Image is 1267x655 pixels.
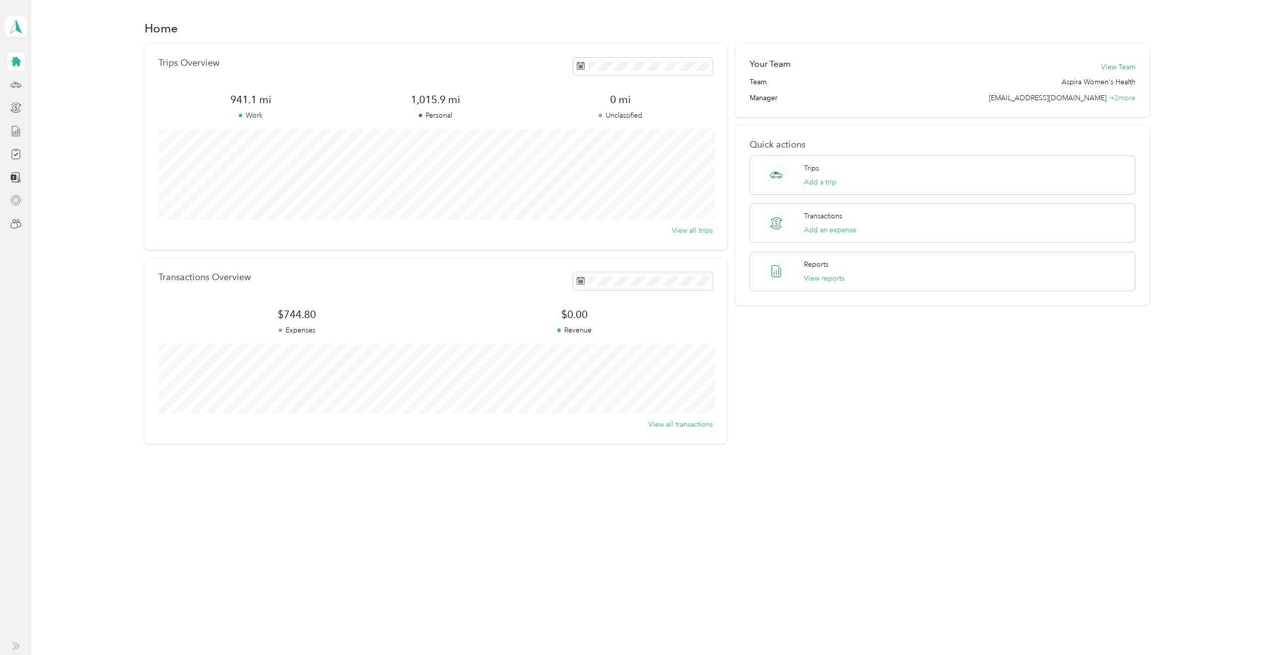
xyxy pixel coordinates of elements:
[343,110,528,121] p: Personal
[804,211,842,221] p: Transactions
[672,225,713,236] button: View all trips
[1211,599,1267,655] iframe: Everlance-gr Chat Button Frame
[158,58,219,68] p: Trips Overview
[158,325,436,335] p: Expenses
[1101,62,1135,72] button: View Team
[145,23,178,33] h1: Home
[158,272,251,283] p: Transactions Overview
[648,419,713,430] button: View all transactions
[804,259,828,270] p: Reports
[750,58,791,70] h2: Your Team
[750,93,778,103] span: Manager
[343,93,528,107] span: 1,015.9 mi
[158,93,343,107] span: 941.1 mi
[804,177,836,187] button: Add a trip
[804,163,819,173] p: Trips
[158,110,343,121] p: Work
[436,325,713,335] p: Revenue
[528,110,713,121] p: Unclassified
[989,94,1107,102] span: [EMAIL_ADDRESS][DOMAIN_NAME]
[158,308,436,322] span: $744.80
[1062,77,1135,87] span: Aspira Women's Health
[1110,94,1135,102] span: + 2 more
[528,93,713,107] span: 0 mi
[436,308,713,322] span: $0.00
[804,225,856,235] button: Add an expense
[750,140,1135,150] p: Quick actions
[804,273,844,284] button: View reports
[750,77,767,87] span: Team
